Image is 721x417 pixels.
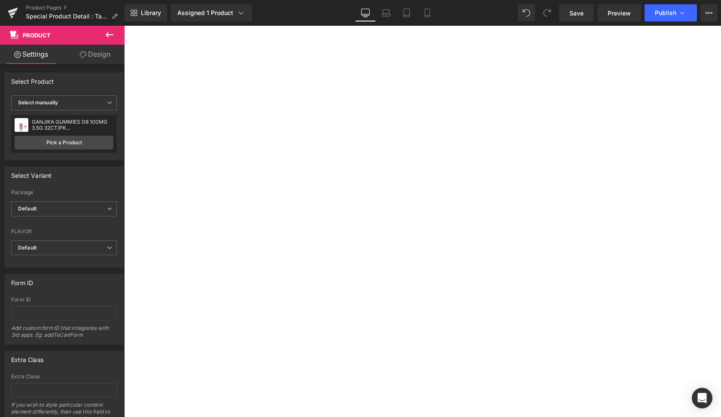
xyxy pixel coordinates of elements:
[11,325,117,344] div: Add custom form ID that integrates with 3rd apps. Eg: addToCartForm
[15,118,28,132] img: pImage
[11,73,54,85] div: Select Product
[645,4,697,21] button: Publish
[177,9,245,17] div: Assigned 1 Product
[18,99,58,106] b: Select manually
[18,205,37,212] b: Default
[11,189,117,198] label: Package
[692,388,712,408] div: Open Intercom Messenger
[64,45,126,64] a: Design
[23,32,51,39] span: Product
[11,167,52,179] div: Select Variant
[11,297,117,303] div: Form ID
[655,9,676,16] span: Publish
[18,244,37,251] b: Default
[11,351,43,363] div: Extra Class
[597,4,641,21] a: Preview
[26,4,125,11] a: Product Pages
[11,374,117,380] div: Extra Class
[538,4,556,21] button: Redo
[11,274,33,286] div: Form ID
[700,4,718,21] button: More
[125,4,167,21] a: New Library
[355,4,376,21] a: Desktop
[608,9,631,18] span: Preview
[26,13,108,20] span: Special Product Detail : Table Data
[141,9,161,17] span: Library
[569,9,584,18] span: Save
[32,119,113,131] div: GANJIKA GUMMIES D8 100MG 3.5G 32CT/PK...
[518,4,535,21] button: Undo
[396,4,417,21] a: Tablet
[11,228,117,237] label: FLAVOR
[15,136,113,149] a: Pick a Product
[417,4,438,21] a: Mobile
[376,4,396,21] a: Laptop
